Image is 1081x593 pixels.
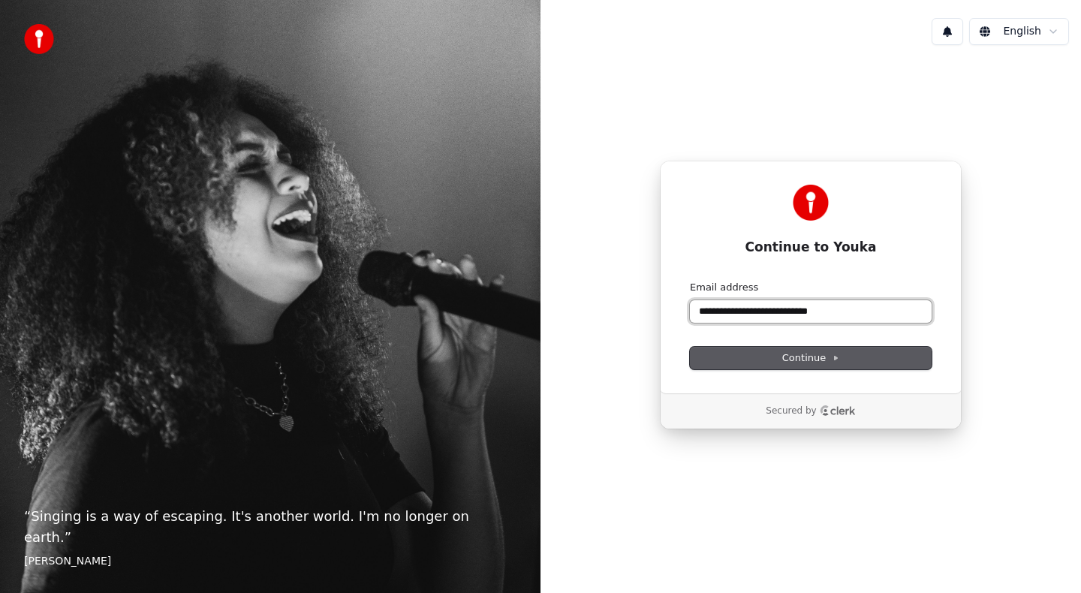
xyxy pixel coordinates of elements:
[820,405,856,416] a: Clerk logo
[690,239,932,257] h1: Continue to Youka
[690,347,932,369] button: Continue
[24,506,516,548] p: “ Singing is a way of escaping. It's another world. I'm no longer on earth. ”
[766,405,816,417] p: Secured by
[24,554,516,569] footer: [PERSON_NAME]
[793,185,829,221] img: Youka
[782,351,839,365] span: Continue
[690,281,758,294] label: Email address
[24,24,54,54] img: youka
